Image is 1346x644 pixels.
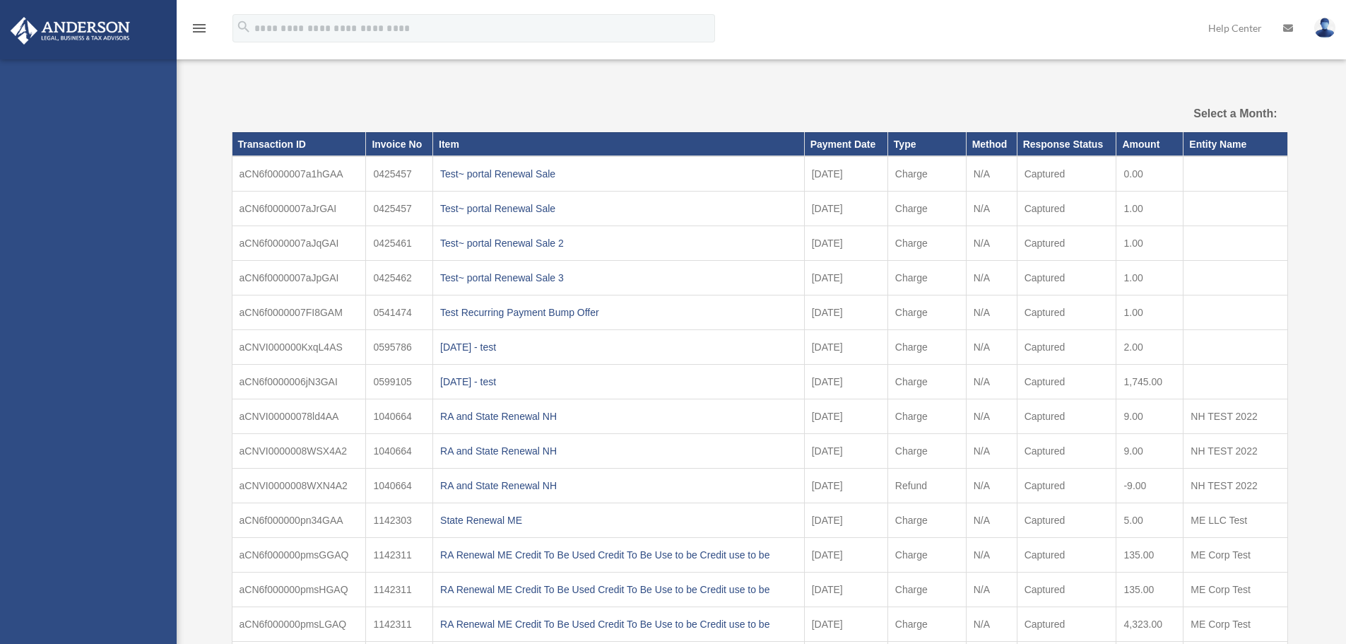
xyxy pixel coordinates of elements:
[887,132,966,156] th: Type
[232,261,366,295] td: aCN6f0000007aJpGAI
[366,261,433,295] td: 0425462
[966,573,1017,607] td: N/A
[887,295,966,330] td: Charge
[366,434,433,469] td: 1040664
[966,399,1017,434] td: N/A
[1017,295,1116,330] td: Captured
[804,607,887,642] td: [DATE]
[232,330,366,365] td: aCNVI000000KxqL4AS
[232,503,366,538] td: aCN6f000000pn34GAA
[1116,538,1183,573] td: 135.00
[232,156,366,192] td: aCN6f0000007a1hGAA
[6,17,134,45] img: Anderson Advisors Platinum Portal
[1122,104,1277,124] label: Select a Month:
[1017,192,1116,226] td: Captured
[1183,607,1287,642] td: ME Corp Test
[966,469,1017,503] td: N/A
[366,156,433,192] td: 0425457
[1017,365,1116,399] td: Captured
[1017,261,1116,295] td: Captured
[1017,399,1116,434] td: Captured
[232,607,366,642] td: aCN6f000000pmsLGAQ
[966,192,1017,226] td: N/A
[440,372,797,392] div: [DATE] - test
[1116,330,1183,365] td: 2.00
[804,503,887,538] td: [DATE]
[440,303,797,322] div: Test Recurring Payment Bump Offer
[440,580,797,599] div: RA Renewal ME Credit To Be Used Credit To Be Use to be Credit use to be
[1183,503,1287,538] td: ME LLC Test
[804,434,887,469] td: [DATE]
[232,295,366,330] td: aCN6f0000007FI8GAM
[804,330,887,365] td: [DATE]
[1314,18,1335,38] img: User Pic
[440,476,797,496] div: RA and State Renewal NH
[191,20,208,37] i: menu
[1116,607,1183,642] td: 4,323.00
[1017,573,1116,607] td: Captured
[804,399,887,434] td: [DATE]
[887,365,966,399] td: Charge
[1017,156,1116,192] td: Captured
[366,330,433,365] td: 0595786
[440,441,797,461] div: RA and State Renewal NH
[887,607,966,642] td: Charge
[887,538,966,573] td: Charge
[366,573,433,607] td: 1142311
[1183,538,1287,573] td: ME Corp Test
[1116,261,1183,295] td: 1.00
[440,510,797,530] div: State Renewal ME
[232,573,366,607] td: aCN6f000000pmsHGAQ
[232,469,366,503] td: aCNVI0000008WXN4A2
[440,545,797,565] div: RA Renewal ME Credit To Be Used Credit To Be Use to be Credit use to be
[366,469,433,503] td: 1040664
[887,503,966,538] td: Charge
[440,614,797,634] div: RA Renewal ME Credit To Be Used Credit To Be Use to be Credit use to be
[887,261,966,295] td: Charge
[1017,226,1116,261] td: Captured
[887,330,966,365] td: Charge
[232,538,366,573] td: aCN6f000000pmsGGAQ
[1116,365,1183,399] td: 1,745.00
[440,268,797,288] div: Test~ portal Renewal Sale 3
[966,132,1017,156] th: Method
[366,503,433,538] td: 1142303
[1116,226,1183,261] td: 1.00
[232,226,366,261] td: aCN6f0000007aJqGAI
[887,156,966,192] td: Charge
[232,434,366,469] td: aCNVI0000008WSX4A2
[1116,156,1183,192] td: 0.00
[966,226,1017,261] td: N/A
[804,573,887,607] td: [DATE]
[966,365,1017,399] td: N/A
[1183,573,1287,607] td: ME Corp Test
[1183,399,1287,434] td: NH TEST 2022
[1116,503,1183,538] td: 5.00
[887,192,966,226] td: Charge
[1183,434,1287,469] td: NH TEST 2022
[440,199,797,218] div: Test~ portal Renewal Sale
[887,573,966,607] td: Charge
[804,132,887,156] th: Payment Date
[1017,434,1116,469] td: Captured
[1017,469,1116,503] td: Captured
[804,192,887,226] td: [DATE]
[887,434,966,469] td: Charge
[1017,538,1116,573] td: Captured
[1116,399,1183,434] td: 9.00
[887,469,966,503] td: Refund
[440,337,797,357] div: [DATE] - test
[966,261,1017,295] td: N/A
[232,365,366,399] td: aCN6f0000006jN3GAI
[1116,469,1183,503] td: -9.00
[366,399,433,434] td: 1040664
[191,25,208,37] a: menu
[1017,503,1116,538] td: Captured
[804,469,887,503] td: [DATE]
[804,156,887,192] td: [DATE]
[1183,469,1287,503] td: NH TEST 2022
[232,399,366,434] td: aCNVI00000078ld4AA
[887,399,966,434] td: Charge
[366,132,433,156] th: Invoice No
[440,164,797,184] div: Test~ portal Renewal Sale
